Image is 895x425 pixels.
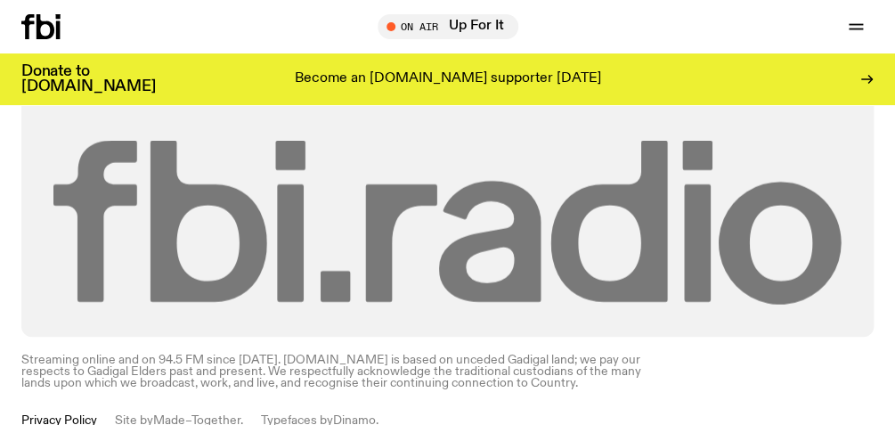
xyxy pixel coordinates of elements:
p: Become an [DOMAIN_NAME] supporter [DATE] [295,71,601,87]
p: Streaming online and on 94.5 FM since [DATE]. [DOMAIN_NAME] is based on unceded Gadigal land; we ... [21,355,657,390]
h3: Donate to [DOMAIN_NAME] [21,64,156,94]
button: On AirUp For It [378,14,518,39]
